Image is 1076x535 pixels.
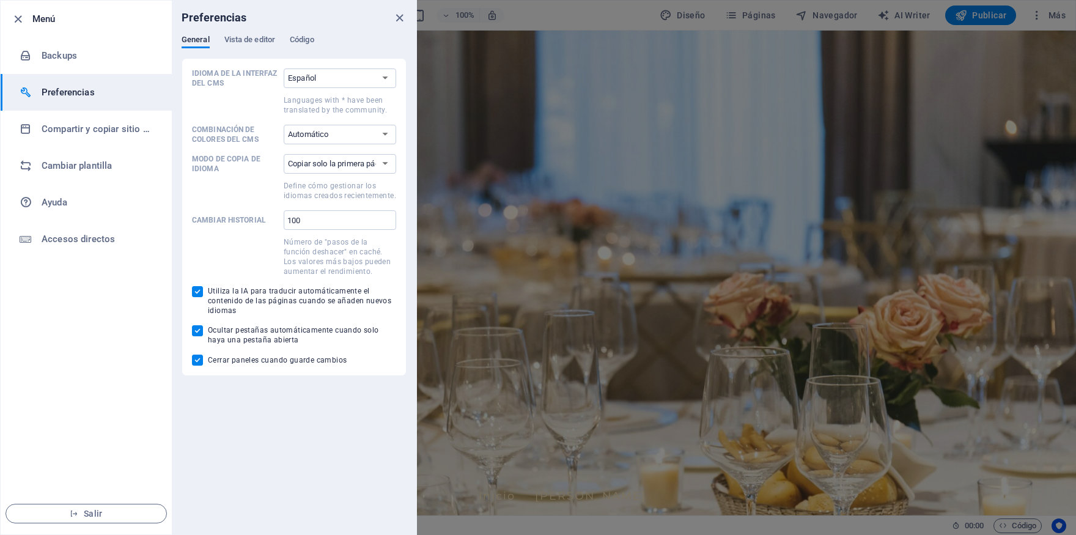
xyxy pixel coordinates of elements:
[284,125,396,144] select: Combinación de colores del CMS
[284,237,396,276] p: Número de "pasos de la función deshacer" en caché. Los valores más bajos pueden aumentar el rendi...
[6,504,167,523] button: Salir
[224,32,275,50] span: Vista de editor
[208,355,347,365] span: Cerrar paneles cuando guarde cambios
[192,215,279,225] p: Cambiar historial
[284,210,396,230] input: Cambiar historialNúmero de "pasos de la función deshacer" en caché. Los valores más bajos pueden ...
[42,48,155,63] h6: Backups
[42,158,155,173] h6: Cambiar plantilla
[192,125,279,144] p: Combinación de colores del CMS
[284,68,396,88] select: Idioma de la interfaz del CMSLanguages with * have been translated by the community.
[208,325,396,345] span: Ocultar pestañas automáticamente cuando solo haya una pestaña abierta
[192,68,279,88] p: Idioma de la interfaz del CMS
[208,286,396,315] span: Utiliza la IA para traducir automáticamente el contenido de las páginas cuando se añaden nuevos i...
[42,122,155,136] h6: Compartir y copiar sitio web
[42,85,155,100] h6: Preferencias
[42,195,155,210] h6: Ayuda
[192,154,279,174] p: Modo de copia de idioma
[392,10,407,25] button: close
[42,232,155,246] h6: Accesos directos
[284,181,396,201] p: Define cómo gestionar los idiomas creados recientemente.
[284,154,396,174] select: Modo de copia de idiomaDefine cómo gestionar los idiomas creados recientemente.
[182,10,247,25] h6: Preferencias
[284,95,396,115] p: Languages with * have been translated by the community.
[182,35,407,58] div: Preferencias
[32,12,162,26] h6: Menú
[16,509,157,518] span: Salir
[290,32,314,50] span: Código
[1,184,172,221] a: Ayuda
[182,32,210,50] span: General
